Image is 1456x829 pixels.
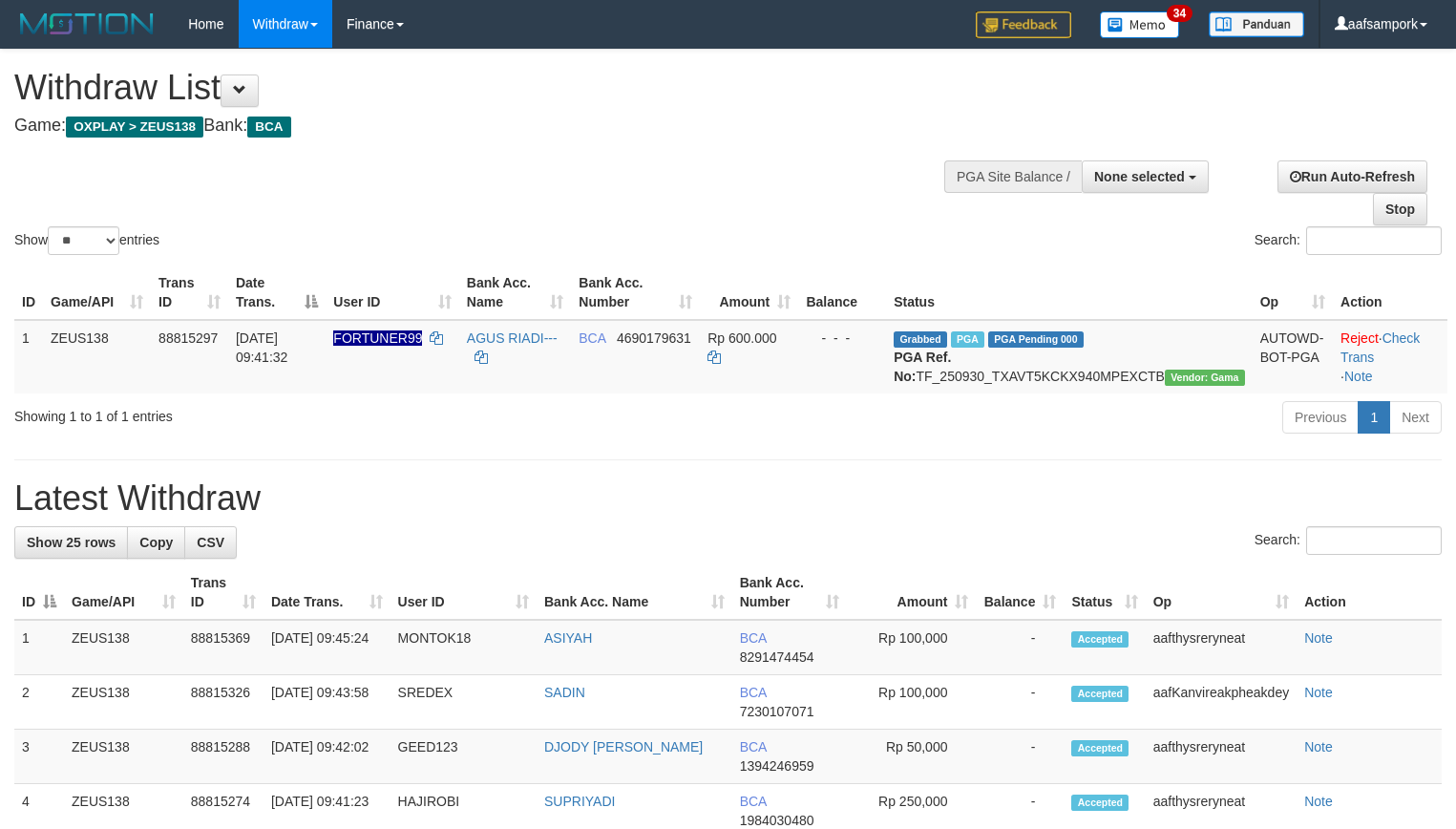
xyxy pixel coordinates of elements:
[1064,565,1145,620] th: Status: activate to sort column ascending
[894,331,947,348] span: Grabbed
[14,69,952,107] h1: Withdraw List
[1304,685,1333,700] a: Note
[1165,370,1245,386] span: Vendor URL: https://trx31.1velocity.biz
[544,685,585,700] a: SADIN
[459,266,571,320] th: Bank Acc. Name: activate to sort column ascending
[1304,630,1333,646] a: Note
[1340,330,1420,365] a: Check Trans
[579,330,605,346] span: BCA
[740,685,767,700] span: BCA
[847,565,976,620] th: Amount: activate to sort column ascending
[847,620,976,675] td: Rp 100,000
[151,266,228,320] th: Trans ID: activate to sort column ascending
[544,794,615,809] a: SUPRIYADI
[1100,11,1180,38] img: Button%20Memo.svg
[14,226,159,255] label: Show entries
[740,794,767,809] span: BCA
[740,630,767,646] span: BCA
[183,565,264,620] th: Trans ID: activate to sort column ascending
[544,739,703,755] a: DJODY [PERSON_NAME]
[1333,266,1447,320] th: Action
[1306,226,1442,255] input: Search:
[740,704,814,719] span: Copy 7230107071 to clipboard
[264,620,390,675] td: [DATE] 09:45:24
[617,330,691,346] span: Copy 4690179631 to clipboard
[14,730,64,784] td: 3
[1306,526,1442,555] input: Search:
[1253,266,1333,320] th: Op: activate to sort column ascending
[1071,740,1129,756] span: Accepted
[976,730,1064,784] td: -
[976,675,1064,730] td: -
[158,330,218,346] span: 88815297
[1255,526,1442,555] label: Search:
[740,813,814,828] span: Copy 1984030480 to clipboard
[43,320,151,393] td: ZEUS138
[467,330,558,346] a: AGUS RIADI---
[183,730,264,784] td: 88815288
[14,565,64,620] th: ID: activate to sort column descending
[326,266,458,320] th: User ID: activate to sort column ascending
[1255,226,1442,255] label: Search:
[1373,193,1427,225] a: Stop
[1282,401,1359,434] a: Previous
[197,535,224,550] span: CSV
[390,565,537,620] th: User ID: activate to sort column ascending
[1358,401,1390,434] a: 1
[976,11,1071,38] img: Feedback.jpg
[894,350,951,384] b: PGA Ref. No:
[14,117,952,136] h4: Game: Bank:
[544,630,592,646] a: ASIYAH
[14,675,64,730] td: 2
[48,226,119,255] select: Showentries
[64,565,183,620] th: Game/API: activate to sort column ascending
[847,730,976,784] td: Rp 50,000
[1071,686,1129,702] span: Accepted
[707,330,776,346] span: Rp 600.000
[976,620,1064,675] td: -
[66,117,203,138] span: OXPLAY > ZEUS138
[1333,320,1447,393] td: · ·
[1253,320,1333,393] td: AUTOWD-BOT-PGA
[951,331,984,348] span: Marked by aafsolysreylen
[14,266,43,320] th: ID
[1297,565,1442,620] th: Action
[1340,330,1379,346] a: Reject
[1304,739,1333,755] a: Note
[264,730,390,784] td: [DATE] 09:42:02
[1146,675,1297,730] td: aafKanvireakpheakdey
[228,266,326,320] th: Date Trans.: activate to sort column descending
[264,565,390,620] th: Date Trans.: activate to sort column ascending
[264,675,390,730] td: [DATE] 09:43:58
[139,535,173,550] span: Copy
[1277,160,1427,193] a: Run Auto-Refresh
[14,479,1442,518] h1: Latest Withdraw
[740,758,814,774] span: Copy 1394246959 to clipboard
[27,535,116,550] span: Show 25 rows
[390,620,537,675] td: MONTOK18
[944,160,1082,193] div: PGA Site Balance /
[1304,794,1333,809] a: Note
[1071,631,1129,648] span: Accepted
[14,620,64,675] td: 1
[333,330,422,346] span: Nama rekening ada tanda titik/strip, harap diedit
[64,730,183,784] td: ZEUS138
[64,620,183,675] td: ZEUS138
[976,565,1064,620] th: Balance: activate to sort column ascending
[1094,169,1185,184] span: None selected
[740,739,767,755] span: BCA
[183,620,264,675] td: 88815369
[1071,795,1129,811] span: Accepted
[798,266,886,320] th: Balance
[1146,620,1297,675] td: aafthysreryneat
[1209,11,1304,37] img: panduan.png
[14,10,159,38] img: MOTION_logo.png
[886,266,1253,320] th: Status
[571,266,700,320] th: Bank Acc. Number: activate to sort column ascending
[700,266,798,320] th: Amount: activate to sort column ascending
[184,526,237,559] a: CSV
[236,330,288,365] span: [DATE] 09:41:32
[14,526,128,559] a: Show 25 rows
[14,320,43,393] td: 1
[537,565,732,620] th: Bank Acc. Name: activate to sort column ascending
